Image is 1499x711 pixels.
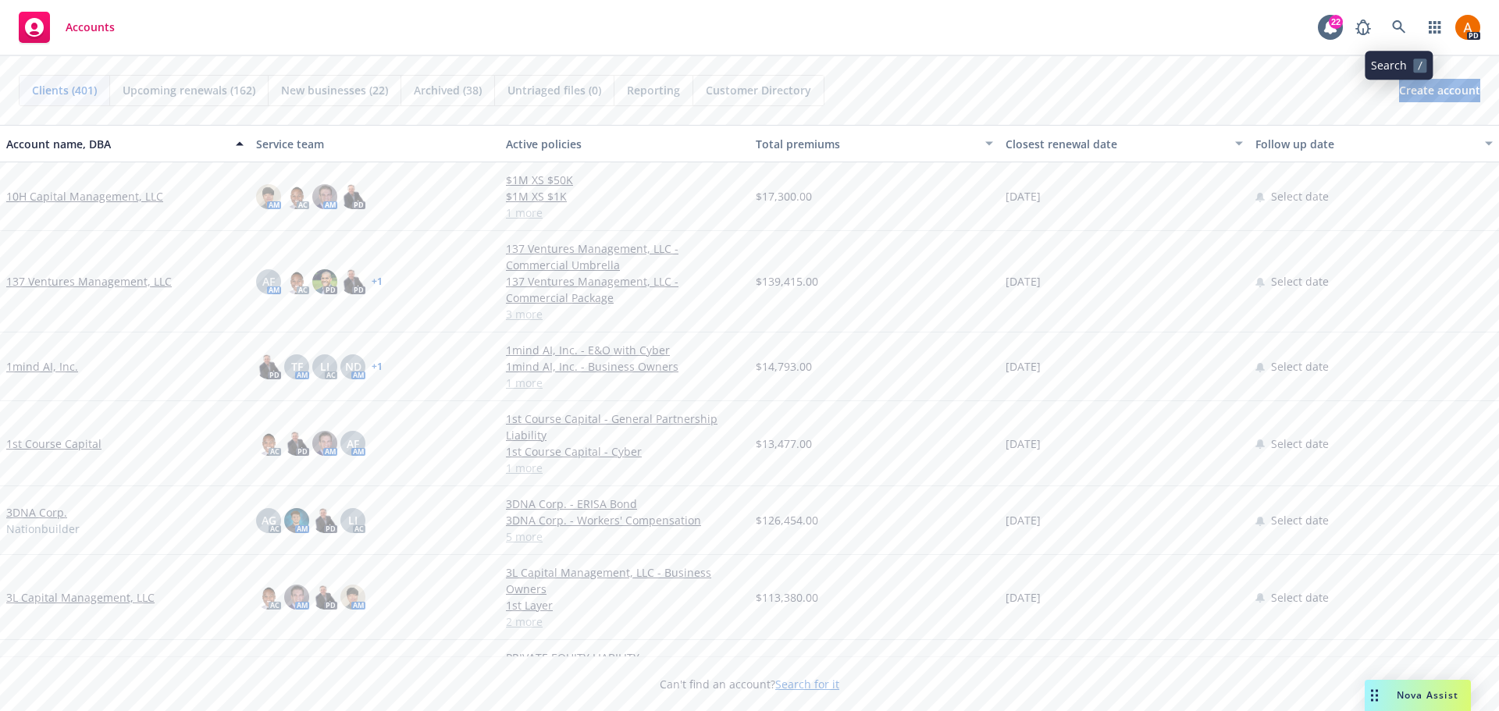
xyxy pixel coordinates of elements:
span: $14,793.00 [756,358,812,375]
span: Upcoming renewals (162) [123,82,255,98]
a: 3 more [506,306,743,322]
a: Search for it [775,677,839,691]
a: Accounts [12,5,121,49]
a: 10H Capital Management, LLC [6,188,163,204]
img: photo [340,269,365,294]
span: LI [348,512,358,528]
span: [DATE] [1006,512,1041,528]
button: Total premiums [749,125,999,162]
span: Select date [1271,188,1329,204]
span: Nationbuilder [6,521,80,537]
a: $1M XS $50K [506,172,743,188]
img: photo [256,354,281,379]
a: 137 Ventures Management, LLC - Commercial Package [506,273,743,306]
a: 3DNA Corp. - Workers' Compensation [506,512,743,528]
a: 1st Course Capital - General Partnership Liability [506,411,743,443]
span: Untriaged files (0) [507,82,601,98]
img: photo [1455,15,1480,40]
a: 1mind AI, Inc. - Business Owners [506,358,743,375]
div: Drag to move [1365,680,1384,711]
a: 1mind AI, Inc. [6,358,78,375]
a: $1M XS $1K [506,188,743,204]
img: photo [256,585,281,610]
span: [DATE] [1006,188,1041,204]
img: photo [340,585,365,610]
a: 1 more [506,460,743,476]
div: Follow up date [1255,136,1476,152]
span: Select date [1271,273,1329,290]
a: Search [1383,12,1415,43]
a: 1st Layer [506,597,743,613]
button: Service team [250,125,500,162]
span: New businesses (22) [281,82,388,98]
img: photo [284,508,309,533]
a: Create account [1399,79,1480,102]
a: 1st Course Capital - Cyber [506,443,743,460]
a: + 1 [372,277,383,286]
img: photo [312,184,337,209]
span: Select date [1271,435,1329,452]
a: 3DNA Corp. [6,504,67,521]
a: 1 more [506,204,743,221]
span: [DATE] [1006,435,1041,452]
span: ND [345,358,361,375]
div: Service team [256,136,493,152]
a: 3L Capital Management, LLC - Business Owners [506,564,743,597]
span: Reporting [627,82,680,98]
img: photo [256,184,281,209]
span: LI [320,358,329,375]
img: photo [284,184,309,209]
div: Total premiums [756,136,976,152]
span: $17,300.00 [756,188,812,204]
span: Select date [1271,512,1329,528]
span: Archived (38) [414,82,482,98]
img: photo [312,431,337,456]
span: Select date [1271,589,1329,606]
a: 1st Course Capital [6,435,101,452]
a: + 1 [372,362,383,371]
span: [DATE] [1006,589,1041,606]
div: Active policies [506,136,743,152]
span: Customer Directory [706,82,811,98]
img: photo [312,269,337,294]
span: AF [347,435,359,452]
a: 5 more [506,528,743,545]
a: PRIVATE EQUITY LIABILITY [506,649,743,666]
span: $139,415.00 [756,273,818,290]
button: Closest renewal date [999,125,1249,162]
img: photo [284,269,309,294]
button: Active policies [500,125,749,162]
a: Report a Bug [1348,12,1379,43]
span: [DATE] [1006,358,1041,375]
span: Nova Assist [1397,688,1458,702]
span: [DATE] [1006,273,1041,290]
img: photo [340,184,365,209]
a: 3DNA Corp. - ERISA Bond [506,496,743,512]
span: Can't find an account? [660,676,839,692]
span: AF [262,273,275,290]
a: 3L Capital Management, LLC [6,589,155,606]
span: Select date [1271,358,1329,375]
a: 1 more [506,375,743,391]
span: TF [291,358,303,375]
a: 137 Ventures Management, LLC - Commercial Umbrella [506,240,743,273]
img: photo [312,585,337,610]
a: 1mind AI, Inc. - E&O with Cyber [506,342,743,358]
span: AG [262,512,276,528]
div: 22 [1329,15,1343,29]
span: Clients (401) [32,82,97,98]
a: 137 Ventures Management, LLC [6,273,172,290]
button: Follow up date [1249,125,1499,162]
button: Nova Assist [1365,680,1471,711]
img: photo [284,585,309,610]
a: Switch app [1419,12,1451,43]
img: photo [312,508,337,533]
div: Account name, DBA [6,136,226,152]
img: photo [256,431,281,456]
span: Accounts [66,21,115,34]
span: $113,380.00 [756,589,818,606]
